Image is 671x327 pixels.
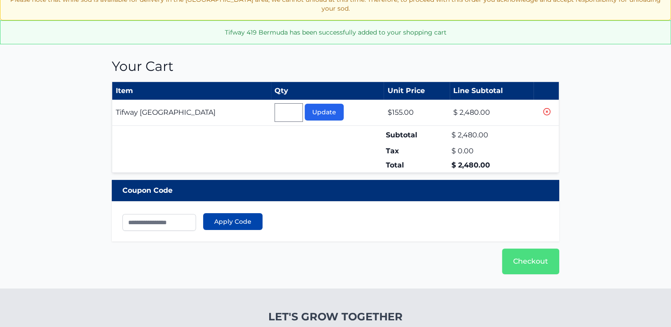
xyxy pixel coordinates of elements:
td: $ 2,480.00 [450,158,534,173]
button: Update [305,104,344,121]
td: $ 2,480.00 [450,100,534,126]
div: Coupon Code [112,180,559,201]
td: Tax [384,144,449,158]
td: $ 2,480.00 [450,126,534,144]
a: Checkout [502,249,559,274]
td: Total [384,158,449,173]
th: Qty [271,82,384,100]
h1: Your Cart [112,58,559,74]
p: Tifway 419 Bermuda has been successfully added to your shopping cart [8,28,663,37]
button: Apply Code [203,213,263,230]
td: Subtotal [384,126,449,144]
td: $ 0.00 [450,144,534,158]
td: $155.00 [384,100,449,126]
th: Line Subtotal [450,82,534,100]
th: Item [112,82,271,100]
td: Tifway [GEOGRAPHIC_DATA] [112,100,271,126]
h4: Let's Grow Together [221,310,450,324]
th: Unit Price [384,82,449,100]
span: Apply Code [214,217,251,226]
